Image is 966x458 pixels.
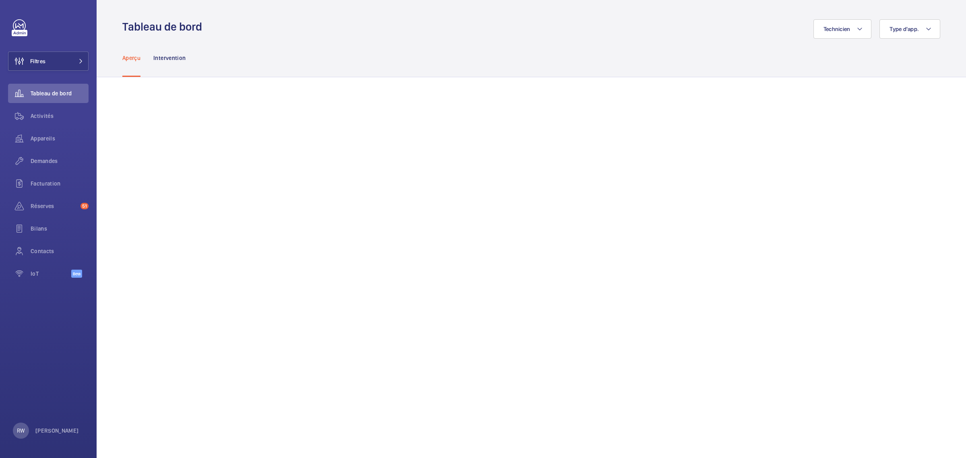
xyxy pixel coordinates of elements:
span: Demandes [31,157,89,165]
p: RW [17,427,25,435]
span: Activités [31,112,89,120]
span: Bilans [31,225,89,233]
p: [PERSON_NAME] [35,427,79,435]
span: Filtres [30,57,45,65]
button: Type d'app. [879,19,940,39]
span: Réserves [31,202,77,210]
button: Filtres [8,52,89,71]
span: IoT [31,270,71,278]
span: Type d'app. [890,26,919,32]
span: Beta [71,270,82,278]
span: Tableau de bord [31,89,89,97]
span: Contacts [31,247,89,255]
span: 51 [80,203,89,209]
h1: Tableau de bord [122,19,207,34]
span: Facturation [31,179,89,188]
span: Technicien [824,26,850,32]
p: Intervention [153,54,186,62]
span: Appareils [31,134,89,142]
button: Technicien [813,19,872,39]
p: Aperçu [122,54,140,62]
